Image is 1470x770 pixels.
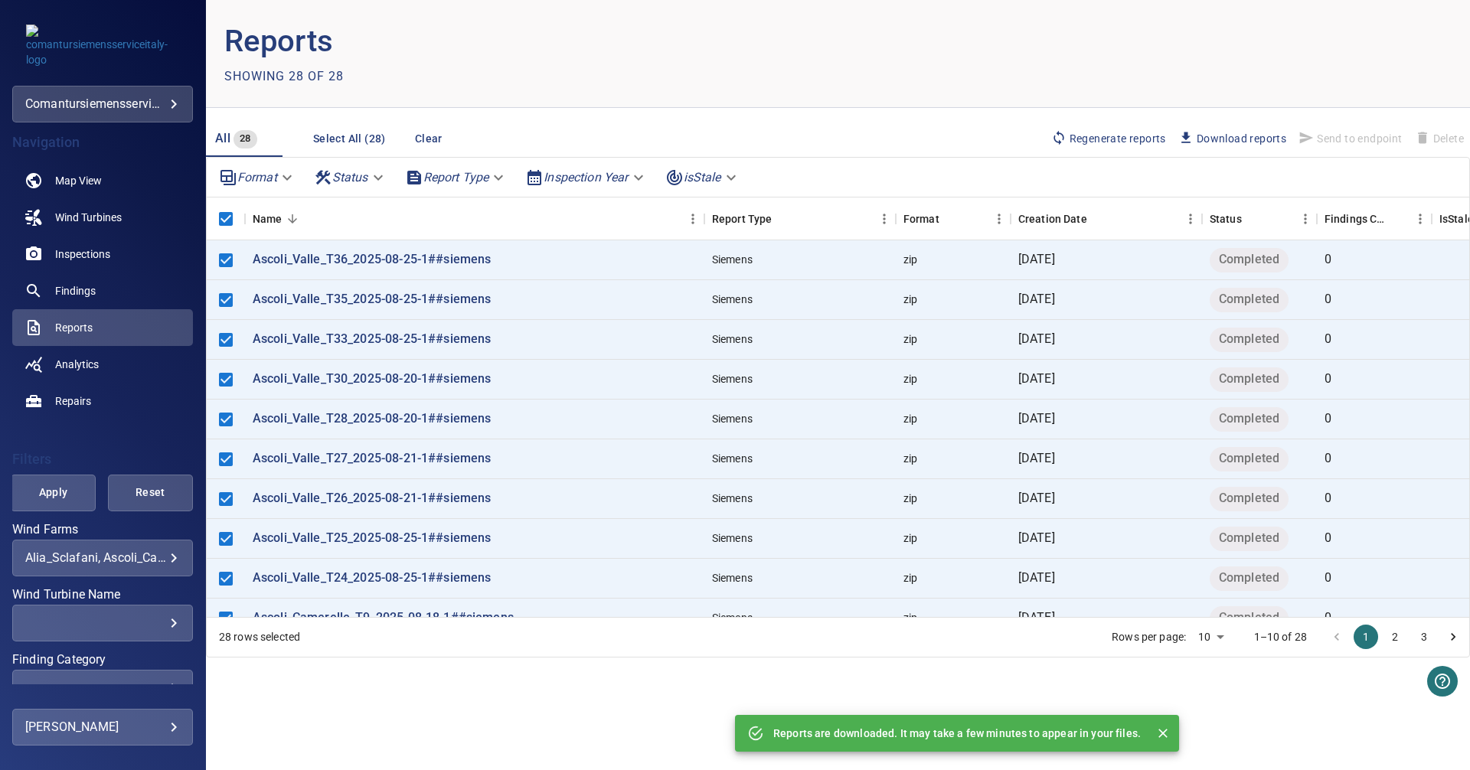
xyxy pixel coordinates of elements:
div: Siemens [712,411,753,426]
span: Map View [55,173,102,188]
a: Ascoli_Valle_T25_2025-08-25-1##siemens [253,530,492,547]
div: [PERSON_NAME] [25,715,180,739]
p: Ascoli_Valle_T36_2025-08-25-1##siemens [253,251,492,269]
div: Status [1202,197,1317,240]
span: Completed [1210,331,1289,348]
button: Menu [1409,207,1432,230]
p: 0 [1325,291,1331,308]
button: Download reports [1172,126,1292,152]
button: Clear [404,125,453,153]
span: 28 [234,130,257,148]
button: Menu [873,207,896,230]
p: [DATE] [1018,410,1055,428]
div: Siemens [712,491,753,506]
span: Reports [55,320,93,335]
button: Menu [988,207,1011,230]
button: Reset [108,475,193,511]
p: 0 [1325,450,1331,468]
div: zip [903,491,917,506]
div: Wind Turbine Name [12,605,193,641]
h4: Navigation [12,135,193,150]
button: Sort [1387,208,1409,230]
span: Completed [1210,291,1289,308]
div: Format [213,164,302,191]
div: comantursiemensserviceitaly [25,92,180,116]
p: 0 [1325,331,1331,348]
button: Menu [1294,207,1317,230]
div: Siemens [712,570,753,586]
div: zip [903,371,917,387]
p: Reports are downloaded. It may take a few minutes to appear in your files. [773,726,1141,741]
p: Ascoli_Valle_T30_2025-08-20-1##siemens [253,370,492,388]
div: zip [903,451,917,466]
p: [DATE] [1018,251,1055,269]
p: [DATE] [1018,530,1055,547]
div: zip [903,331,917,347]
div: Findings Count [1325,197,1387,240]
a: Ascoli_Camerelle_T9_2025-08-18-1##siemens [253,609,514,627]
label: Finding Category [12,654,193,666]
button: Menu [681,207,704,230]
button: Sort [282,208,303,230]
em: Report Type [423,170,489,184]
span: Apply [30,483,77,502]
p: 0 [1325,530,1331,547]
p: Ascoli_Valle_T26_2025-08-21-1##siemens [253,490,492,507]
span: Completed [1210,569,1289,587]
p: [DATE] [1018,331,1055,348]
div: zip [903,292,917,307]
span: Reset [127,483,174,502]
span: Regenerate reports [1051,130,1166,147]
p: [DATE] [1018,291,1055,308]
p: [DATE] [1018,569,1055,587]
a: reports active [12,309,193,346]
div: Report Type [399,164,514,191]
div: 28 rows selected [219,629,300,644]
label: Wind Turbine Name [12,589,193,601]
button: Sort [1242,208,1263,230]
a: analytics noActive [12,346,193,383]
p: 0 [1325,490,1331,507]
p: 0 [1325,370,1331,388]
div: Siemens [712,331,753,347]
div: Name [253,197,283,240]
a: repairs noActive [12,383,193,419]
p: [DATE] [1018,490,1055,507]
div: 10 [1192,626,1229,648]
p: Ascoli_Valle_T33_2025-08-25-1##siemens [253,331,492,348]
span: Download reports [1178,130,1286,147]
button: Sort [1087,208,1109,230]
em: isStale [684,170,721,184]
div: Creation Date [1011,197,1202,240]
button: Apply [11,475,96,511]
div: Format [903,197,939,240]
p: 0 [1325,410,1331,428]
label: Wind Farms [12,524,193,536]
button: Go to page 3 [1412,625,1436,649]
span: Analytics [55,357,99,372]
div: Status [1210,197,1242,240]
div: Report Type [704,197,896,240]
em: Inspection Year [544,170,628,184]
div: Creation Date [1018,197,1087,240]
span: Completed [1210,410,1289,428]
p: Ascoli_Valle_T28_2025-08-20-1##siemens [253,410,492,428]
p: 0 [1325,251,1331,269]
span: Wind Turbines [55,210,122,225]
div: Inspection Year [519,164,652,191]
h4: Filters [12,452,193,467]
div: Siemens [712,610,753,625]
span: All [215,131,230,145]
div: isStale [659,164,746,191]
div: Wind Farms [12,540,193,576]
p: 0 [1325,609,1331,627]
a: Ascoli_Valle_T24_2025-08-25-1##siemens [253,569,492,587]
p: 1–10 of 28 [1254,629,1308,644]
a: Ascoli_Valle_T35_2025-08-25-1##siemens [253,291,492,308]
p: 0 [1325,569,1331,587]
p: Showing 28 of 28 [224,67,344,86]
div: Findings Count [1317,197,1432,240]
div: Siemens [712,371,753,387]
div: Name [245,197,704,240]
